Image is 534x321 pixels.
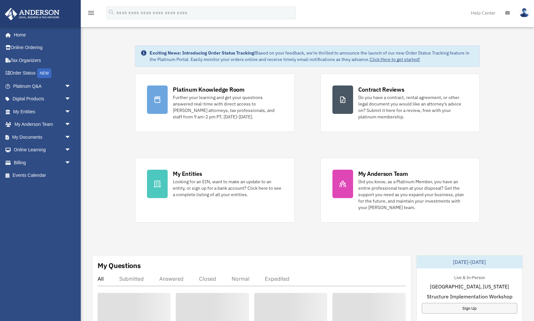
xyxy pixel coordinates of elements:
div: My Entities [173,170,202,178]
a: Contract Reviews Do you have a contract, rental agreement, or other legal document you would like... [320,74,480,132]
div: Looking for an EIN, want to make an update to an entity, or sign up for a bank account? Click her... [173,178,282,198]
div: Submitted [119,276,144,282]
span: arrow_drop_down [65,105,78,118]
img: User Pic [519,8,529,17]
div: All [98,276,104,282]
a: My Entitiesarrow_drop_down [5,105,81,118]
a: Order StatusNEW [5,67,81,80]
a: Platinum Knowledge Room Further your learning and get your questions answered real-time with dire... [135,74,294,132]
div: My Questions [98,261,141,270]
span: Structure Implementation Workshop [427,293,512,300]
strong: Exciting News: Introducing Order Status Tracking! [150,50,256,56]
a: My Documentsarrow_drop_down [5,131,81,144]
span: arrow_drop_down [65,93,78,106]
span: arrow_drop_down [65,118,78,131]
span: arrow_drop_down [65,131,78,144]
div: Further your learning and get your questions answered real-time with direct access to [PERSON_NAM... [173,94,282,120]
div: Based on your feedback, we're thrilled to announce the launch of our new Order Status Tracking fe... [150,50,474,63]
a: Click Here to get started! [370,56,420,62]
div: Normal [232,276,249,282]
img: Anderson Advisors Platinum Portal [3,8,61,20]
a: Events Calendar [5,169,81,182]
a: Sign Up [422,303,517,314]
div: My Anderson Team [358,170,408,178]
div: Answered [159,276,183,282]
a: Home [5,28,78,41]
span: arrow_drop_down [65,80,78,93]
div: Did you know, as a Platinum Member, you have an entire professional team at your disposal? Get th... [358,178,468,211]
a: Digital Productsarrow_drop_down [5,93,81,105]
span: arrow_drop_down [65,156,78,169]
i: search [108,9,115,16]
span: arrow_drop_down [65,144,78,157]
a: Platinum Q&Aarrow_drop_down [5,80,81,93]
i: menu [87,9,95,17]
div: Live & In-Person [449,274,490,280]
div: [DATE]-[DATE] [417,256,522,268]
a: Online Ordering [5,41,81,54]
div: Closed [199,276,216,282]
a: menu [87,11,95,17]
a: Billingarrow_drop_down [5,156,81,169]
div: NEW [37,68,51,78]
a: Online Learningarrow_drop_down [5,144,81,156]
a: My Entities Looking for an EIN, want to make an update to an entity, or sign up for a bank accoun... [135,158,294,223]
div: Do you have a contract, rental agreement, or other legal document you would like an attorney's ad... [358,94,468,120]
a: Tax Organizers [5,54,81,67]
a: My Anderson Teamarrow_drop_down [5,118,81,131]
a: My Anderson Team Did you know, as a Platinum Member, you have an entire professional team at your... [320,158,480,223]
div: Expedited [265,276,289,282]
div: Platinum Knowledge Room [173,85,245,94]
span: [GEOGRAPHIC_DATA], [US_STATE] [430,283,509,290]
div: Contract Reviews [358,85,404,94]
